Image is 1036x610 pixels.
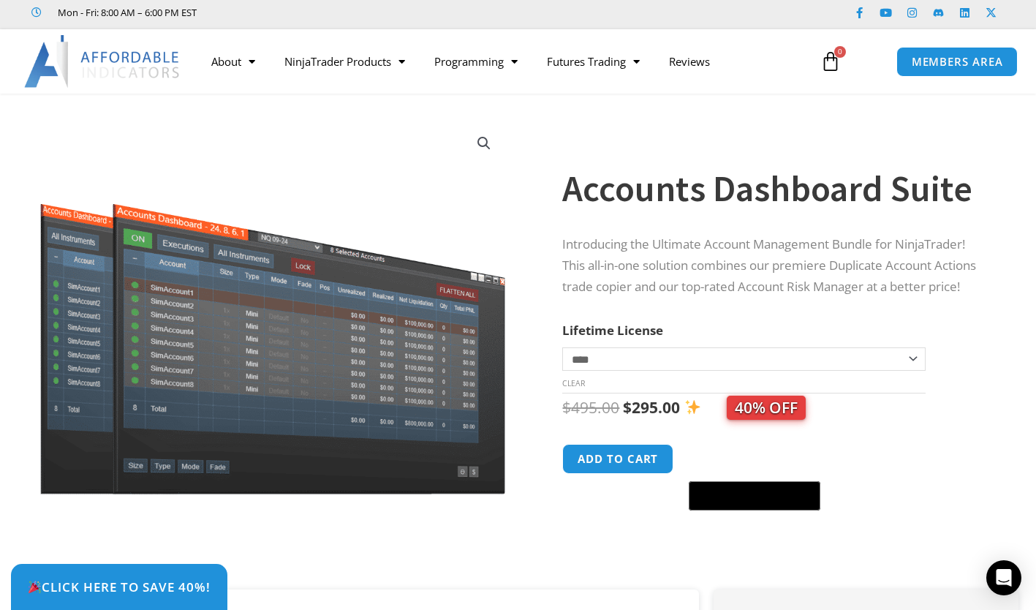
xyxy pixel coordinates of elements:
iframe: Customer reviews powered by Trustpilot [217,5,436,20]
iframe: PayPal Message 1 [562,520,989,532]
div: Open Intercom Messenger [986,560,1021,595]
img: LogoAI | Affordable Indicators – NinjaTrader [24,35,181,88]
nav: Menu [197,45,808,78]
p: Introducing the Ultimate Account Management Bundle for NinjaTrader! This all-in-one solution comb... [562,234,989,298]
a: About [197,45,270,78]
span: MEMBERS AREA [912,56,1003,67]
a: NinjaTrader Products [270,45,420,78]
span: 40% OFF [727,396,806,420]
a: MEMBERS AREA [896,47,1018,77]
span: $ [562,397,571,418]
img: 🎉 [29,581,41,593]
label: Lifetime License [562,322,663,339]
h1: Accounts Dashboard Suite [562,163,989,214]
bdi: 495.00 [562,397,619,418]
iframe: Secure express checkout frame [686,442,817,477]
a: Programming [420,45,532,78]
a: 0 [798,40,863,83]
a: Reviews [654,45,725,78]
a: Futures Trading [532,45,654,78]
a: 🎉Click Here to save 40%! [11,564,227,610]
a: Clear options [562,378,585,388]
span: Mon - Fri: 8:00 AM – 6:00 PM EST [54,4,197,21]
span: $ [623,397,632,418]
img: ✨ [685,399,700,415]
button: Buy with GPay [689,481,820,511]
span: Click Here to save 40%! [28,581,211,593]
button: Add to cart [562,444,673,474]
span: 0 [834,46,846,58]
a: View full-screen image gallery [471,130,497,157]
bdi: 295.00 [623,397,680,418]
